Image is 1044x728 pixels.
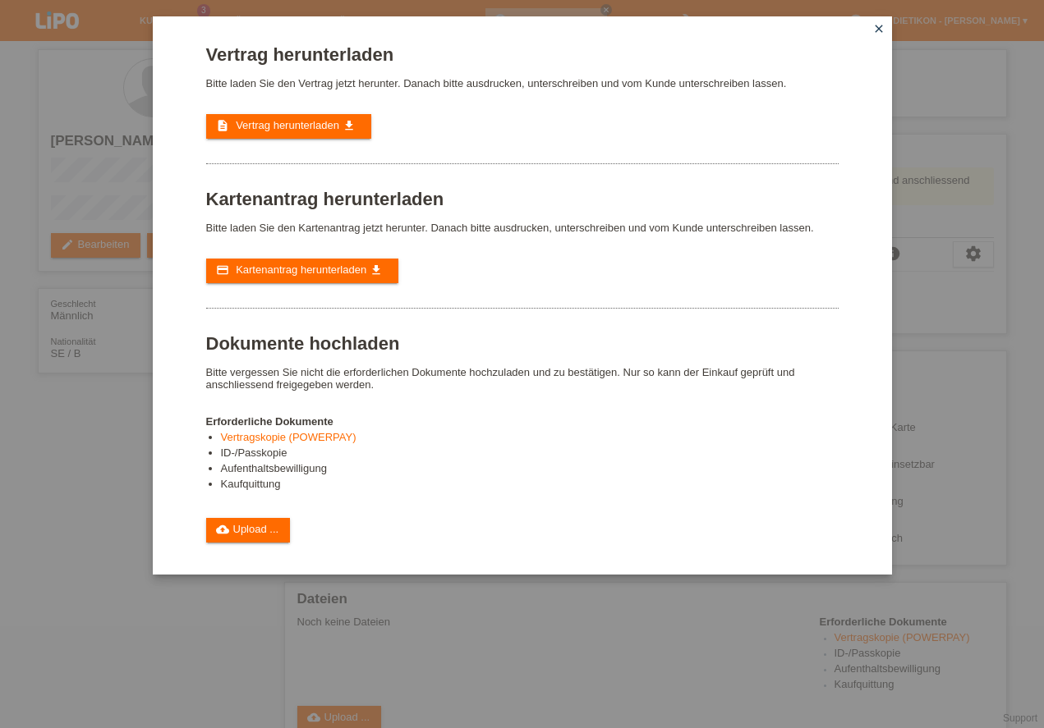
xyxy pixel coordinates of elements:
[206,114,371,139] a: description Vertrag herunterladen get_app
[206,518,291,543] a: cloud_uploadUpload ...
[206,44,839,65] h1: Vertrag herunterladen
[206,415,839,428] h4: Erforderliche Dokumente
[216,263,229,277] i: credit_card
[343,119,356,132] i: get_app
[236,119,339,131] span: Vertrag herunterladen
[221,446,839,462] li: ID-/Passkopie
[221,478,839,493] li: Kaufquittung
[221,462,839,478] li: Aufenthaltsbewilligung
[236,263,366,276] span: Kartenantrag herunterladen
[221,431,356,443] a: Vertragskopie (POWERPAY)
[206,366,839,391] p: Bitte vergessen Sie nicht die erforderlichen Dokumente hochzuladen und zu bestätigen. Nur so kann...
[216,523,229,536] i: cloud_upload
[216,119,229,132] i: description
[206,222,839,234] p: Bitte laden Sie den Kartenantrag jetzt herunter. Danach bitte ausdrucken, unterschreiben und vom ...
[872,22,885,35] i: close
[206,333,839,354] h1: Dokumente hochladen
[206,259,398,283] a: credit_card Kartenantrag herunterladen get_app
[370,263,383,277] i: get_app
[206,77,839,89] p: Bitte laden Sie den Vertrag jetzt herunter. Danach bitte ausdrucken, unterschreiben und vom Kunde...
[868,21,890,39] a: close
[206,189,839,209] h1: Kartenantrag herunterladen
